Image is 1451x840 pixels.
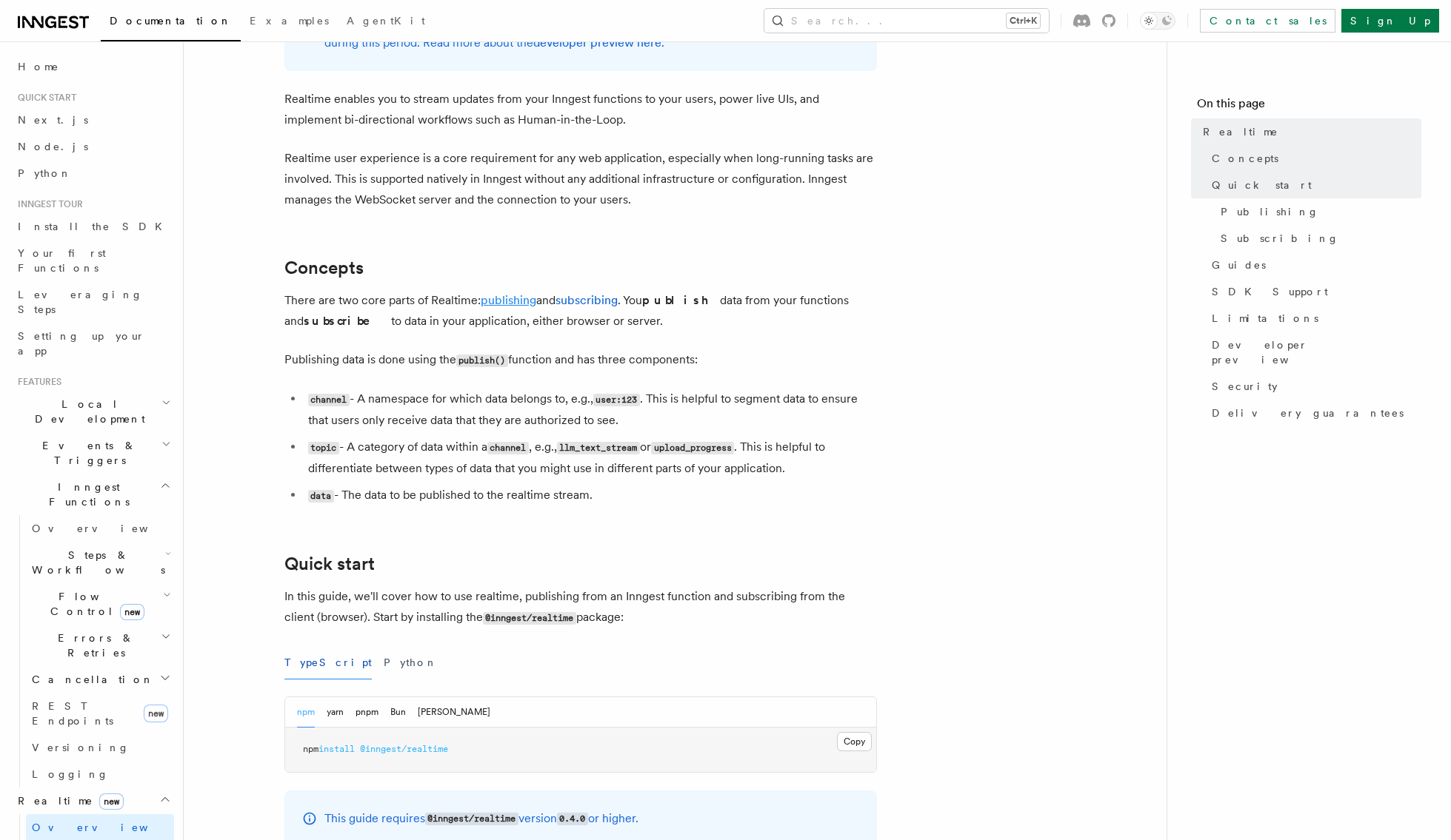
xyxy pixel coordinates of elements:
[26,515,174,542] a: Overview
[304,389,877,431] li: - A namespace for which data belongs to, e.g., . This is helpful to segment data to ensure that u...
[284,554,375,574] a: Quick start
[1221,231,1339,246] span: Subscribing
[110,15,232,27] span: Documentation
[250,15,329,27] span: Examples
[18,167,72,179] span: Python
[304,485,877,506] li: - The data to be published to the realtime stream.
[18,114,88,126] span: Next.js
[1206,332,1421,373] a: Developer preview
[12,515,174,787] div: Inngest Functions
[303,744,318,754] span: npm
[1212,284,1328,299] span: SDK Support
[26,666,174,693] button: Cancellation
[1206,400,1421,426] a: Delivery guarantees
[284,290,877,332] p: There are two core parts of Realtime: and . You data from your functions and to data in your appl...
[390,697,406,728] button: Bun
[483,612,576,625] code: @inngest/realtime
[1212,311,1318,326] span: Limitations
[241,4,338,40] a: Examples
[1212,337,1421,367] span: Developer preview
[642,293,720,307] strong: publish
[26,548,165,577] span: Steps & Workflows
[651,442,734,454] code: upload_progress
[456,355,508,367] code: publish()
[308,394,350,406] code: channel
[26,693,174,734] a: REST Endpointsnew
[1341,9,1439,33] a: Sign Up
[26,734,174,761] a: Versioning
[32,700,113,727] span: REST Endpoints
[1221,204,1319,219] span: Publishing
[32,821,184,833] span: Overview
[144,705,168,722] span: new
[32,742,130,753] span: Versioning
[12,92,76,104] span: Quick start
[384,646,438,679] button: Python
[12,323,174,364] a: Setting up your app
[284,646,372,679] button: TypeScript
[12,53,174,80] a: Home
[1140,12,1175,30] button: Toggle dark mode
[18,247,106,274] span: Your first Functions
[12,480,160,509] span: Inngest Functions
[26,672,154,687] span: Cancellation
[26,583,174,625] button: Flow Controlnew
[1206,172,1421,198] a: Quick start
[1215,225,1421,252] a: Subscribing
[356,697,378,728] button: pnpm
[284,349,877,371] p: Publishing data is done using the function and has three components:
[12,438,161,468] span: Events & Triggers
[1197,95,1421,118] h4: On this page
[1007,13,1040,28] kbd: Ctrl+K
[12,793,124,808] span: Realtime
[557,813,588,825] code: 0.4.0
[1212,379,1278,394] span: Security
[764,9,1049,33] button: Search...Ctrl+K
[347,15,425,27] span: AgentKit
[284,148,877,210] p: Realtime user experience is a core requirement for any web application, especially when long-runn...
[18,289,143,315] span: Leveraging Steps
[32,523,184,534] span: Overview
[1206,145,1421,172] a: Concepts
[284,258,364,278] a: Concepts
[418,697,490,728] button: [PERSON_NAME]
[481,293,536,307] a: publishing
[284,586,877,628] p: In this guide, we'll cover how to use realtime, publishing from an Inngest function and subscribi...
[26,631,161,660] span: Errors & Retries
[18,59,59,74] span: Home
[318,744,355,754] span: install
[593,394,640,406] code: user:123
[12,376,61,388] span: Features
[837,732,872,751] button: Copy
[1212,406,1404,420] span: Delivery guarantees
[26,542,174,583] button: Steps & Workflows
[556,293,618,307] a: subscribing
[101,4,241,41] a: Documentation
[304,437,877,479] li: - A category of data within a , e.g., or . This is helpful to differentiate between types of data...
[1212,258,1266,272] span: Guides
[26,589,163,619] span: Flow Control
[18,330,145,357] span: Setting up your app
[32,768,109,780] span: Logging
[1197,118,1421,145] a: Realtime
[1215,198,1421,225] a: Publishing
[18,141,88,152] span: Node.js
[360,744,448,754] span: @inngest/realtime
[26,625,174,666] button: Errors & Retries
[18,221,171,232] span: Install the SDK
[284,89,877,130] p: Realtime enables you to stream updates from your Inngest functions to your users, power live UIs,...
[1206,278,1421,305] a: SDK Support
[1206,305,1421,332] a: Limitations
[1212,151,1278,166] span: Concepts
[304,314,391,328] strong: subscribe
[1200,9,1335,33] a: Contact sales
[12,787,174,814] button: Realtimenew
[12,281,174,323] a: Leveraging Steps
[425,813,518,825] code: @inngest/realtime
[308,442,339,454] code: topic
[12,391,174,432] button: Local Development
[338,4,434,40] a: AgentKit
[1203,124,1278,139] span: Realtime
[12,198,83,210] span: Inngest tour
[1212,178,1312,192] span: Quick start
